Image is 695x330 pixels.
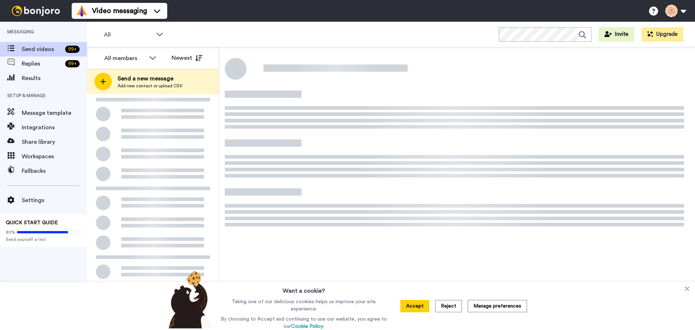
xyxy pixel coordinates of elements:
span: Integrations [22,123,87,132]
span: Add new contact or upload CSV [118,83,182,89]
a: Cookie Policy [291,324,323,329]
div: 99 + [65,60,80,67]
span: Message template [22,109,87,117]
span: Video messaging [92,6,147,16]
p: Taking one of our delicious cookies helps us improve your site experience. [219,298,389,313]
h3: Want a cookie? [283,282,325,295]
span: Send videos [22,45,62,54]
img: bear-with-cookie.png [162,271,216,329]
div: All members [104,54,146,63]
span: Settings [22,196,87,205]
button: Newest [166,51,208,65]
span: Results [22,74,87,83]
span: Workspaces [22,152,87,161]
button: Upgrade [641,27,683,42]
span: Send a new message [118,74,182,83]
button: Accept [400,300,429,312]
img: vm-color.svg [76,5,88,17]
button: Reject [435,300,462,312]
div: 99 + [65,46,80,53]
span: QUICK START GUIDE [6,220,58,225]
span: Fallbacks [22,167,87,175]
span: Share library [22,138,87,146]
span: 80% [6,229,15,235]
span: Send yourself a test [6,237,81,242]
img: bj-logo-header-white.svg [9,6,63,16]
button: Invite [599,27,634,42]
span: Replies [22,59,62,68]
p: By choosing to Accept and continuing to use our website, you agree to our . [219,316,389,330]
span: All [104,30,152,39]
button: Manage preferences [468,300,527,312]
